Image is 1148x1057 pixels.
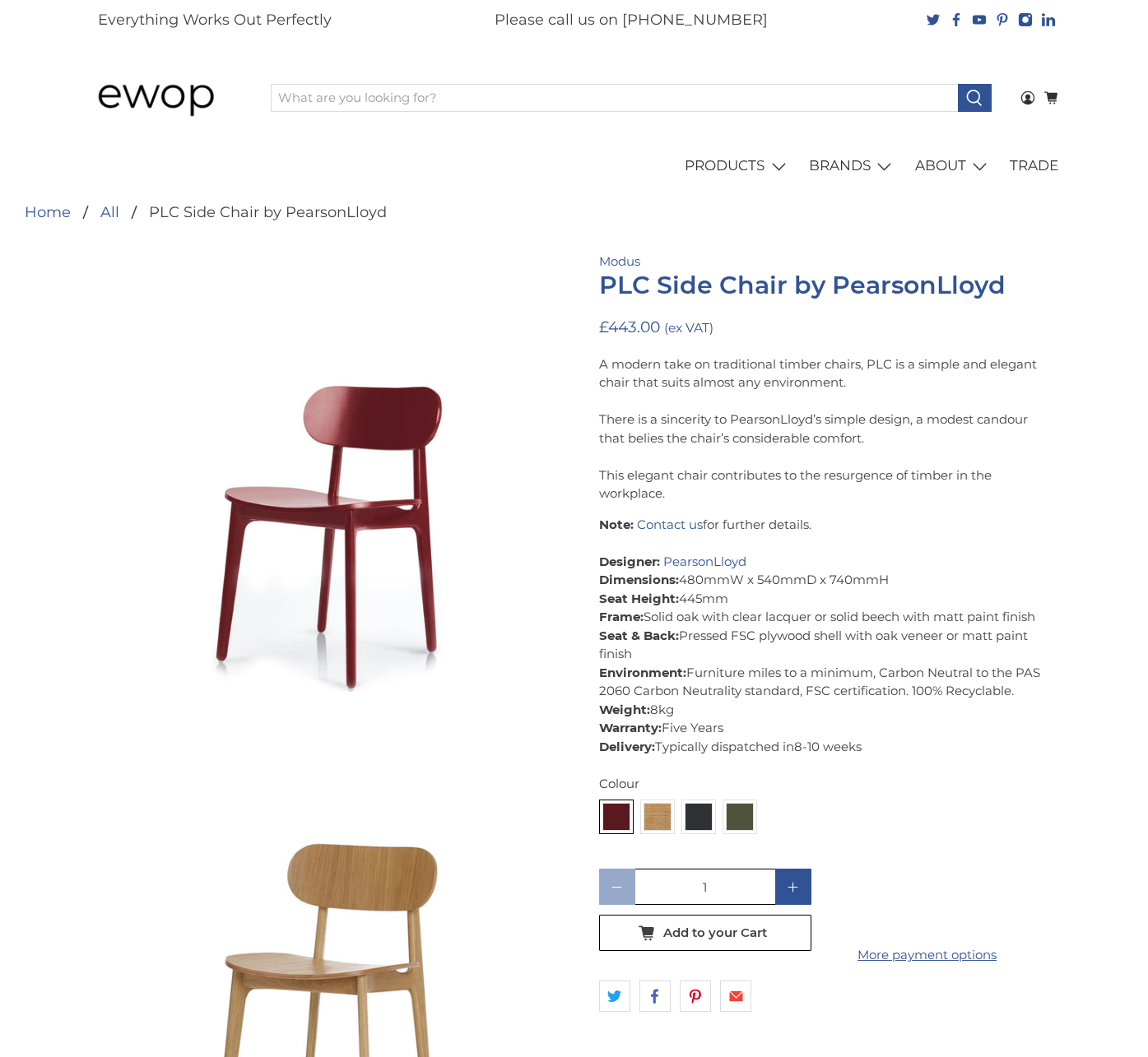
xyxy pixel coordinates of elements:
[81,143,1068,189] nav: main navigation
[663,925,767,940] span: Add to your Cart
[599,775,1043,794] div: Colour
[664,320,713,336] small: (ex VAT)
[1001,143,1068,189] a: TRADE
[271,84,959,112] input: What are you looking for?
[599,628,679,643] strong: Seat & Back:
[599,318,660,336] span: £443.00
[599,517,634,532] strong: Note:
[655,739,794,754] span: Typically dispatched in
[599,720,662,735] strong: Warranty:
[100,205,119,220] a: All
[599,665,686,680] strong: Environment:
[800,143,906,189] a: BRANDS
[98,9,332,31] p: Everything Works Out Perfectly
[663,554,746,569] a: PearsonLloyd
[599,355,1043,503] p: A modern take on traditional timber chairs, PLC is a simple and elegant chair that suits almost a...
[599,253,640,269] a: Modus
[599,271,1043,299] h1: PLC Side Chair by PearsonLloyd
[599,572,679,587] strong: Dimensions:
[25,205,387,220] nav: breadcrumbs
[676,143,800,189] a: PRODUCTS
[905,143,1001,189] a: ABOUT
[599,739,655,754] strong: Delivery:
[119,205,387,220] li: PLC Side Chair by PearsonLloyd
[25,205,71,220] a: Home
[599,591,679,606] strong: Seat Height:
[599,609,644,624] strong: Frame:
[821,946,1034,965] a: More payment options
[637,517,703,532] a: Contact us
[105,253,550,697] a: Modus - PLC Side Chair by Pearson Lloyd - Wine Red 3005
[599,554,660,569] strong: Designer:
[599,915,811,951] button: Add to your Cart
[599,516,1043,757] p: for further details. 480mmW x 540mmD x 740mmH 445mm Solid oak with clear lacquer or solid beech w...
[495,9,768,31] p: Please call us on [PHONE_NUMBER]
[599,702,650,717] strong: Weight:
